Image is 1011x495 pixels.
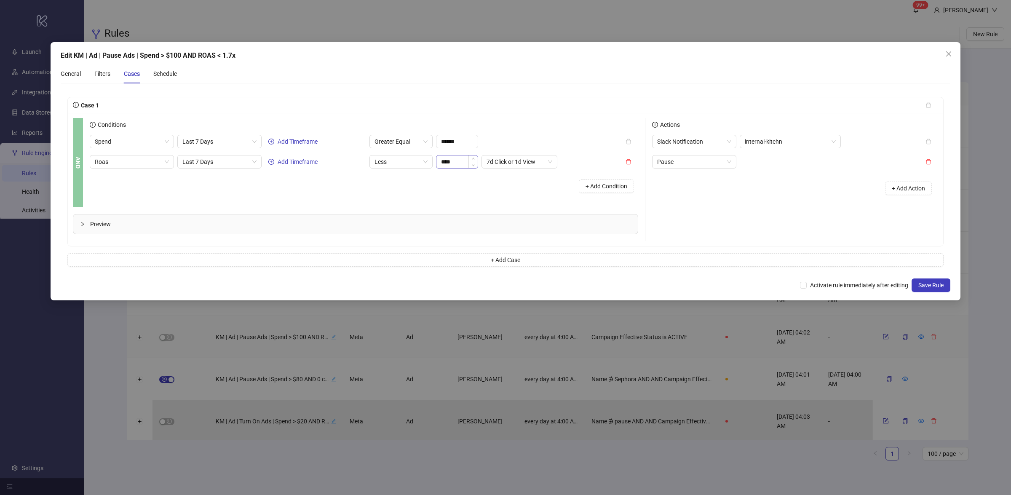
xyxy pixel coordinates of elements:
[61,51,950,61] div: Edit KM | Ad | Pause Ads | Spend > $100 AND ROAS < 1.7x
[657,155,731,168] span: Pause
[619,155,638,169] button: delete
[95,155,169,168] span: Roas
[73,214,638,234] div: Preview
[918,282,944,289] span: Save Rule
[472,157,475,160] span: up
[586,183,627,190] span: + Add Condition
[619,135,638,148] button: delete
[892,185,925,192] span: + Add Action
[96,121,126,128] span: Conditions
[374,135,428,148] span: Greater Equal
[278,158,318,165] span: Add Timeframe
[278,138,318,145] span: Add Timeframe
[67,253,944,267] button: + Add Case
[626,159,631,165] span: delete
[61,69,81,78] div: General
[652,122,658,128] span: info-circle
[73,157,83,169] b: AND
[885,182,932,195] button: + Add Action
[468,162,478,168] span: Decrease Value
[374,155,428,168] span: Less
[182,135,257,148] span: Last 7 Days
[657,135,731,148] span: Slack Notification
[919,155,938,169] button: delete
[73,102,79,108] span: info-circle
[491,257,520,263] span: + Add Case
[79,102,99,109] span: Case 1
[919,99,938,112] button: delete
[468,155,478,162] span: Increase Value
[268,139,274,144] span: plus-circle
[182,155,257,168] span: Last 7 Days
[745,135,836,148] span: internal-kitchn
[472,164,475,167] span: down
[487,155,552,168] span: 7d Click or 1d View
[95,135,169,148] span: Spend
[124,69,140,78] div: Cases
[807,281,912,290] span: Activate rule immediately after editing
[90,219,631,229] span: Preview
[153,69,177,78] div: Schedule
[945,51,952,57] span: close
[80,222,85,227] span: collapsed
[90,122,96,128] span: info-circle
[925,159,931,165] span: delete
[94,69,110,78] div: Filters
[268,159,274,165] span: plus-circle
[265,157,321,167] button: Add Timeframe
[919,135,938,148] button: delete
[579,179,634,193] button: + Add Condition
[912,278,950,292] button: Save Rule
[265,136,321,147] button: Add Timeframe
[658,121,680,128] span: Actions
[942,47,955,61] button: Close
